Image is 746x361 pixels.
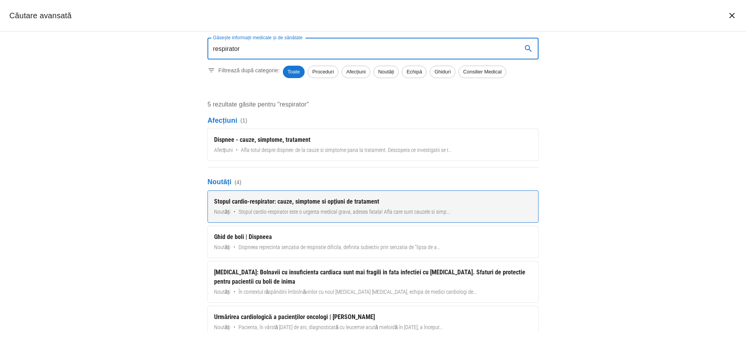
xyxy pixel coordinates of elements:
[402,66,427,78] div: Echipă
[234,243,235,251] span: •
[214,268,532,286] div: [MEDICAL_DATA]: Bolnavii cu insuficienta cardiaca sunt mai fragili in fata infectiei cu [MEDICAL_...
[342,66,370,78] div: Afecțiuni
[342,68,370,76] span: Afecțiuni
[214,135,532,145] div: Dispnee - cauze, simptome, tratament
[234,323,235,331] span: •
[283,66,305,78] div: Toate
[236,146,238,154] span: •
[234,288,235,296] span: •
[402,68,426,76] span: Echipă
[214,312,532,322] div: Urmărirea cardiologică a pacienților oncologi | [PERSON_NAME]
[214,232,532,242] div: Ghid de boli | Dispneea
[214,197,532,206] div: Stopul cardio-respirator: cauze, simptome si opțiuni de tratament
[207,129,539,161] a: Dispnee - cauze, simptome, tratamentAfecțiuni•Afla totul despre dispnee: de la cauze si simptome ...
[241,117,248,124] span: ( 1 )
[430,66,455,78] div: Ghiduri
[214,323,230,331] span: Noutăți
[214,243,230,251] span: Noutăți
[283,68,305,76] span: Toate
[308,68,338,76] span: Proceduri
[458,66,506,78] div: Consilier Medical
[234,208,235,216] span: •
[519,39,538,58] button: search
[239,243,440,251] span: Dispneea reprezinta senzatia de respiratie dificila, definita subiectiv prin senzatia de “lipsa d...
[207,100,539,109] p: 5 rezultate găsite pentru "respirator"
[374,68,398,76] span: Noutăți
[430,68,455,76] span: Ghiduri
[373,66,399,78] div: Noutăți
[214,146,233,154] span: Afecțiuni
[214,288,230,296] span: Noutăți
[207,115,539,126] p: Afecțiuni
[459,68,506,76] span: Consilier Medical
[207,226,539,258] a: Ghid de boli | DispneeaNoutăți•Dispneea reprezinta senzatia de respiratie dificila, definita subi...
[9,9,71,22] h2: Căutare avansată
[723,6,741,25] button: închide căutarea
[239,323,443,331] span: Pacienta, în vârstă [DATE] de ani, diagnosticată cu leucemie acută mieloidă în [DATE], a început ...
[213,34,303,41] label: Găsește informații medicale și de sănătate
[214,208,230,216] span: Noutăți
[239,208,450,216] span: Stopul cardio-respirator este o urgenta medical grava, adesea fatala! Afla care sunt cauzele si s...
[308,66,339,78] div: Proceduri
[241,146,451,154] span: Afla totul despre dispnee: de la cauze si simptome pana la tratament. Descopera ce investigatii s...
[207,190,539,223] a: Stopul cardio-respirator: cauze, simptome si opțiuni de tratamentNoutăți•Stopul cardio-respirator...
[207,306,539,338] a: Urmărirea cardiologică a pacienților oncologi | [PERSON_NAME]Noutăți•Pacienta, în vârstă [DATE] d...
[235,178,242,186] span: ( 4 )
[207,177,539,187] p: Noutăți
[218,66,280,74] p: Filtrează după categorie:
[207,38,516,59] input: Introduceți un termen pentru căutare...
[239,288,477,296] span: În contextul răspândirii îmbolnăvirilor cu noul [MEDICAL_DATA] [MEDICAL_DATA], echipa de medici c...
[207,261,539,303] a: [MEDICAL_DATA]: Bolnavii cu insuficienta cardiaca sunt mai fragili in fata infectiei cu [MEDICAL_...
